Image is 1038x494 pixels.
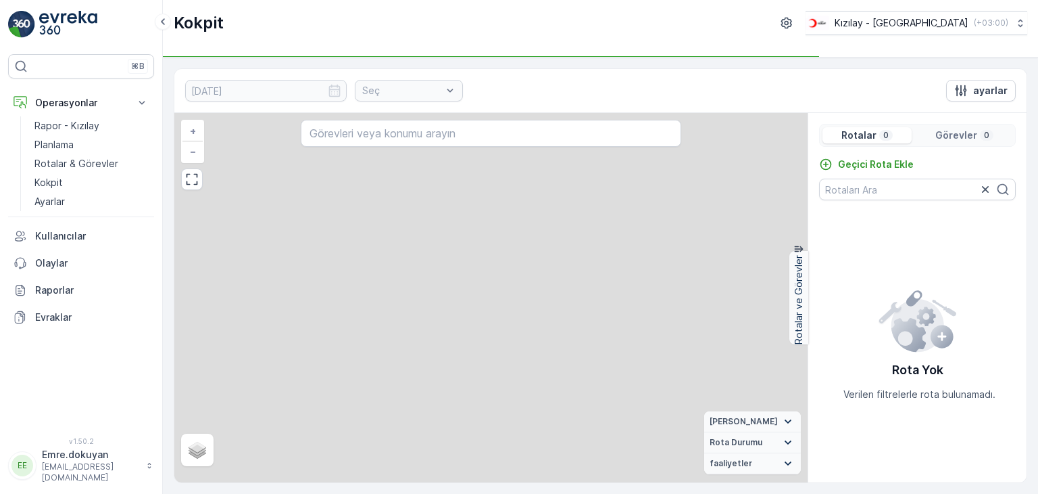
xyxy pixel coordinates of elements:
[892,361,943,380] p: Rota Yok
[974,18,1008,28] p: ( +03:00 )
[35,284,149,297] p: Raporlar
[8,277,154,304] a: Raporlar
[819,179,1016,200] input: Rotaları Ara
[8,11,35,38] img: logo
[182,435,212,465] a: Layers
[182,121,203,141] a: Yakınlaştır
[8,223,154,250] a: Kullanıcılar
[29,154,154,173] a: Rotalar & Görevler
[806,16,829,30] img: k%C4%B1z%C4%B1lay_D5CCths_t1JZB0k.png
[973,84,1008,97] p: ayarlar
[182,141,203,162] a: Uzaklaştır
[8,448,154,483] button: EEEmre.dokuyan[EMAIL_ADDRESS][DOMAIN_NAME]
[841,129,876,142] p: Rotalar
[704,411,801,432] summary: [PERSON_NAME]
[34,119,99,133] p: Rapor - Kızılay
[185,80,347,102] input: dd/mm/yyyy
[806,11,1027,35] button: Kızılay - [GEOGRAPHIC_DATA](+03:00)
[301,120,681,147] input: Görevleri veya konumu arayın
[710,437,762,448] span: Rota Durumu
[704,432,801,453] summary: Rota Durumu
[8,437,154,445] span: v 1.50.2
[29,116,154,135] a: Rapor - Kızılay
[946,80,1016,102] button: ayarlar
[882,130,890,141] p: 0
[8,250,154,277] a: Olaylar
[35,229,149,243] p: Kullanıcılar
[704,453,801,474] summary: faaliyetler
[710,416,778,427] span: [PERSON_NAME]
[878,288,957,353] img: config error
[34,195,65,208] p: Ayarlar
[835,16,968,30] p: Kızılay - [GEOGRAPHIC_DATA]
[42,448,139,462] p: Emre.dokuyan
[8,89,154,116] button: Operasyonlar
[42,462,139,483] p: [EMAIL_ADDRESS][DOMAIN_NAME]
[819,158,914,171] a: Geçici Rota Ekle
[843,388,995,401] p: Verilen filtrelerle rota bulunamadı.
[190,145,197,157] span: −
[29,192,154,211] a: Ayarlar
[39,11,97,38] img: logo_light-DOdMpM7g.png
[190,125,196,137] span: +
[792,255,806,344] p: Rotalar ve Görevler
[29,135,154,154] a: Planlama
[35,96,127,110] p: Operasyonlar
[838,158,914,171] p: Geçici Rota Ekle
[710,458,752,469] span: faaliyetler
[983,130,991,141] p: 0
[29,173,154,192] a: Kokpit
[34,138,74,152] p: Planlama
[34,176,63,189] p: Kokpit
[8,304,154,331] a: Evraklar
[131,61,145,72] p: ⌘B
[35,311,149,324] p: Evraklar
[11,455,33,476] div: EE
[35,256,149,270] p: Olaylar
[34,157,118,171] p: Rotalar & Görevler
[174,12,224,34] p: Kokpit
[935,129,977,142] p: Görevler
